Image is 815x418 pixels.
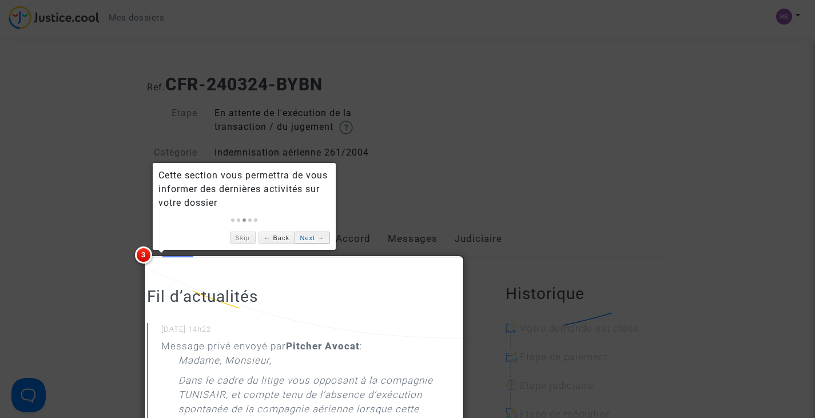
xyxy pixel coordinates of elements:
[230,232,256,244] a: Skip
[286,340,360,352] b: Pitcher Avocat
[147,286,460,306] h2: Fil d’actualités
[135,246,152,264] span: 3
[161,324,460,339] small: [DATE] 14h22
[158,169,330,210] div: Cette section vous permettra de vous informer des dernières activités sur votre dossier
[295,232,330,244] a: Next →
[178,353,272,373] p: Madame, Monsieur,
[259,232,295,244] a: ← Back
